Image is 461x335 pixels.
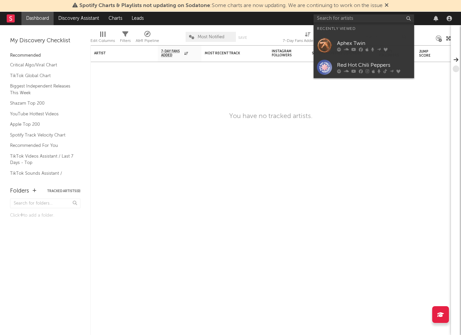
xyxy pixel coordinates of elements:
[90,29,115,48] div: Edit Columns
[79,3,383,8] span: : Some charts are now updating. We are continuing to work on the issue
[10,187,29,195] div: Folders
[10,110,74,118] a: YouTube Hottest Videos
[161,49,183,57] span: 7-Day Fans Added
[10,170,74,183] a: TikTok Sounds Assistant / [DATE] Fastest Risers
[10,72,74,79] a: TikTok Global Chart
[10,61,74,69] a: Critical Algo/Viral Chart
[120,29,131,48] div: Filters
[10,153,74,166] a: TikTok Videos Assistant / Last 7 Days - Top
[94,51,144,55] div: Artist
[136,29,159,48] div: A&R Pipeline
[272,49,295,57] div: Instagram Followers
[10,82,74,96] a: Biggest Independent Releases This Week
[10,52,80,60] div: Recommended
[317,25,411,33] div: Recently Viewed
[47,189,80,193] button: Tracked Artists(0)
[238,36,247,40] button: Save
[205,51,255,55] div: Most Recent Track
[337,61,411,69] div: Red Hot Chili Peppers
[127,12,148,25] a: Leads
[419,50,436,58] div: Jump Score
[314,35,414,56] a: Aphex Twin
[10,100,74,107] a: Shazam Top 200
[54,12,104,25] a: Discovery Assistant
[136,37,159,45] div: A&R Pipeline
[229,112,313,120] div: You have no tracked artists.
[10,142,74,149] a: Recommended For You
[385,3,389,8] span: Dismiss
[283,29,333,48] div: 7-Day Fans Added (7-Day Fans Added)
[337,39,411,47] div: Aphex Twin
[90,37,115,45] div: Edit Columns
[79,3,210,8] span: Spotify Charts & Playlists not updating on Sodatone
[312,51,362,55] div: Spotify Monthly Listeners
[120,37,131,45] div: Filters
[10,131,74,139] a: Spotify Track Velocity Chart
[10,121,74,128] a: Apple Top 200
[198,35,224,39] span: Most Notified
[104,12,127,25] a: Charts
[10,212,80,220] div: Click to add a folder.
[10,199,80,208] input: Search for folders...
[314,56,414,78] a: Red Hot Chili Peppers
[21,12,54,25] a: Dashboard
[314,14,414,23] input: Search for artists
[10,37,80,45] div: My Discovery Checklist
[283,37,333,45] div: 7-Day Fans Added (7-Day Fans Added)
